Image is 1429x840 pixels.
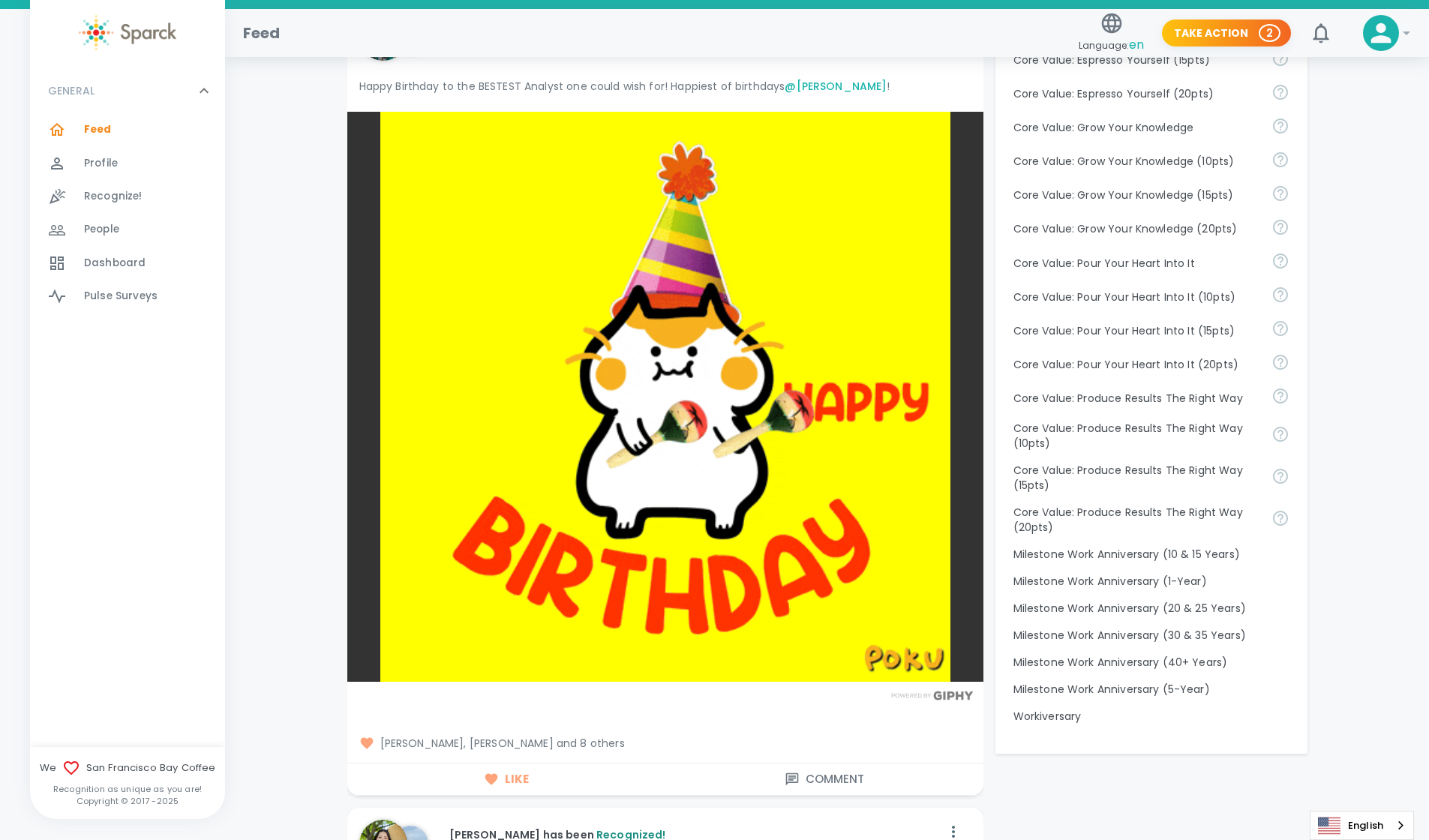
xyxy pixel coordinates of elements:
[1310,811,1413,839] a: English
[1013,391,1259,406] p: Core Value: Produce Results The Right Way
[1129,36,1144,53] span: en
[1013,655,1289,670] p: Milestone Work Anniversary (40+ Years)
[1271,387,1289,405] svg: Find success working together and doing the right thing
[30,795,225,807] p: Copyright © 2017 - 2025
[1013,601,1289,616] p: Milestone Work Anniversary (20 & 25 Years)
[1079,35,1144,55] span: Language:
[1013,682,1289,697] p: Milestone Work Anniversary (5-Year)
[1271,218,1289,236] svg: Follow your curiosity and learn together
[1013,547,1289,562] p: Milestone Work Anniversary (10 & 15 Years)
[1013,357,1259,372] p: Core Value: Pour Your Heart Into It (20pts)
[665,763,983,795] button: Comment
[30,113,225,319] div: GENERAL
[359,736,971,751] span: [PERSON_NAME], [PERSON_NAME] and 8 others
[1013,86,1259,101] p: Core Value: Espresso Yourself (20pts)
[1013,463,1259,493] p: Core Value: Produce Results The Right Way (15pts)
[84,256,146,271] span: Dashboard
[1271,117,1289,135] svg: Follow your curiosity and learn together
[79,15,176,50] img: Sparck logo
[1013,709,1289,724] p: Workiversary
[48,83,95,98] p: GENERAL
[1271,319,1289,337] svg: Come to work to make a difference in your own way
[1013,120,1259,135] p: Core Value: Grow Your Knowledge
[30,113,225,146] a: Feed
[1013,221,1259,236] p: Core Value: Grow Your Knowledge (20pts)
[30,280,225,313] a: Pulse Surveys
[1271,425,1289,443] svg: Find success working together and doing the right thing
[1271,509,1289,527] svg: Find success working together and doing the right thing
[1013,289,1259,304] p: Core Value: Pour Your Heart Into It (10pts)
[84,156,118,171] span: Profile
[1013,421,1259,451] p: Core Value: Produce Results The Right Way (10pts)
[84,222,119,237] span: People
[347,763,665,795] button: Like
[1266,25,1273,40] p: 2
[30,180,225,213] a: Recognize!
[1013,187,1259,202] p: Core Value: Grow Your Knowledge (15pts)
[84,189,143,204] span: Recognize!
[30,147,225,180] a: Profile
[359,79,971,94] p: Happy Birthday to the BESTEST Analyst one could wish for! Happiest of birthdays !
[1271,467,1289,485] svg: Find success working together and doing the right thing
[1162,19,1291,47] button: Take Action 2
[30,783,225,795] p: Recognition as unique as you are!
[1310,811,1414,840] div: Language
[1271,286,1289,304] svg: Come to work to make a difference in your own way
[1310,811,1414,840] aside: Language selected: English
[30,15,225,50] a: Sparck logo
[1271,353,1289,371] svg: Come to work to make a difference in your own way
[1271,184,1289,202] svg: Follow your curiosity and learn together
[30,759,225,777] span: We San Francisco Bay Coffee
[243,21,281,45] h1: Feed
[84,289,158,304] span: Pulse Surveys
[30,213,225,246] a: People
[1271,252,1289,270] svg: Come to work to make a difference in your own way
[785,79,887,94] a: @[PERSON_NAME]
[1013,505,1259,535] p: Core Value: Produce Results The Right Way (20pts)
[30,68,225,113] div: GENERAL
[1271,83,1289,101] svg: Share your voice and your ideas
[1073,7,1150,60] button: Language:en
[1013,628,1289,643] p: Milestone Work Anniversary (30 & 35 Years)
[1271,151,1289,169] svg: Follow your curiosity and learn together
[84,122,112,137] span: Feed
[1013,574,1289,589] p: Milestone Work Anniversary (1-Year)
[30,247,225,280] a: Dashboard
[1013,52,1259,67] p: Core Value: Espresso Yourself (15pts)
[887,691,977,700] img: Powered by GIPHY
[1013,323,1259,338] p: Core Value: Pour Your Heart Into It (15pts)
[1013,154,1259,169] p: Core Value: Grow Your Knowledge (10pts)
[1013,256,1259,271] p: Core Value: Pour Your Heart Into It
